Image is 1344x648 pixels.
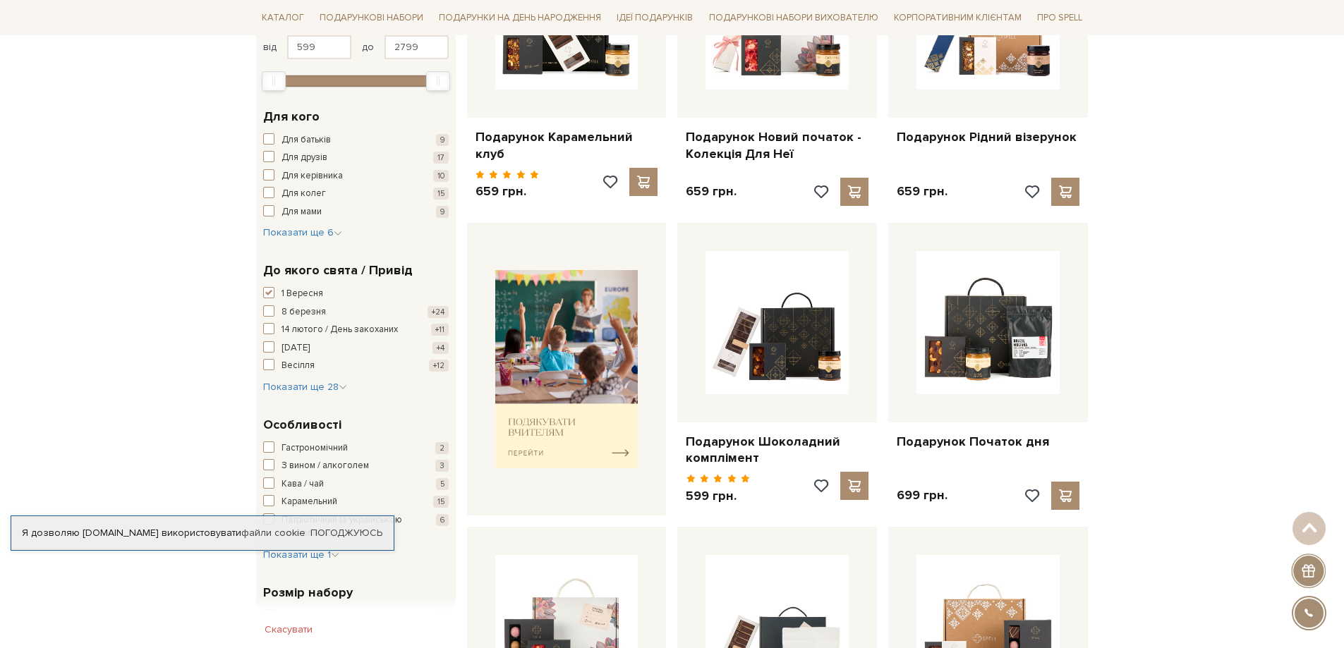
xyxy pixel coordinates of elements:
span: До якого свята / Привід [263,261,413,280]
a: Корпоративним клієнтам [888,6,1027,30]
img: banner [495,270,638,468]
span: 15 [433,188,449,200]
a: Подарунок Новий початок - Колекція Для Неї [686,129,868,162]
button: Для батьків 9 [263,133,449,147]
span: Для батьків [281,133,331,147]
span: 9 [436,206,449,218]
span: Карамельний [281,495,337,509]
button: Показати ще 6 [263,226,342,240]
span: З вином / алкоголем [281,459,369,473]
p: 699 грн. [897,487,948,503]
a: Погоджуюсь [310,527,382,539]
span: 9 [436,134,449,146]
span: Особливості [263,415,341,434]
button: Патріотичний (з українською символікою) 6 [263,513,449,541]
span: від [263,41,277,54]
div: Я дозволяю [DOMAIN_NAME] використовувати [11,527,394,539]
button: Скасувати [256,618,321,641]
div: Max [426,71,450,91]
span: +12 [429,360,449,372]
span: 4 [436,610,449,622]
span: Для друзів [281,151,327,165]
p: 659 грн. [897,183,948,200]
span: 8 березня [281,305,326,319]
span: Кава / чай [281,477,324,491]
button: Показати ще 1 [263,548,339,562]
button: Для мами 9 [263,205,449,219]
a: Про Spell [1031,7,1088,29]
button: Для керівника 10 [263,169,449,183]
button: 14 лютого / День закоханих +11 [263,323,449,337]
span: Для мами [281,205,322,219]
button: 1 Вересня [263,287,449,301]
button: З вином / алкоголем 3 [263,459,449,473]
a: Подарунок Початок дня [897,434,1079,450]
span: Гастрономічний [281,441,348,456]
button: Гастрономічний 2 [263,441,449,456]
p: 599 грн. [686,488,750,504]
span: +4 [432,342,449,354]
input: Ціна [287,35,351,59]
span: +11 [431,324,449,336]
span: до [362,41,374,54]
span: 6 [436,514,449,526]
button: Карамельний 15 [263,495,449,509]
button: [DATE] +4 [263,341,449,355]
a: Подарункові набори [314,7,429,29]
a: Ідеї подарунків [611,7,698,29]
span: Для колег [281,187,326,201]
a: Подарунок Шоколадний комплімент [686,434,868,467]
button: Показати ще 28 [263,380,347,394]
button: Великий 4 [263,609,449,623]
span: 2 [435,442,449,454]
button: Весілля +12 [263,359,449,373]
span: Показати ще 6 [263,226,342,238]
span: Показати ще 1 [263,549,339,561]
span: 14 лютого / День закоханих [281,323,398,337]
span: 17 [433,152,449,164]
button: 8 березня +24 [263,305,449,319]
span: 10 [433,170,449,182]
div: Min [262,71,286,91]
span: [DATE] [281,341,310,355]
span: +24 [428,306,449,318]
input: Ціна [385,35,449,59]
button: Кава / чай 5 [263,477,449,491]
p: 659 грн. [476,183,540,200]
button: Для колег 15 [263,187,449,201]
a: файли cookie [241,527,305,539]
span: Патріотичний (з українською символікою) [281,513,410,541]
span: Розмір набору [263,583,353,602]
span: 5 [436,478,449,490]
button: Для друзів 17 [263,151,449,165]
a: Каталог [256,7,310,29]
span: Весілля [281,359,315,373]
a: Подарунки на День народження [433,7,607,29]
span: Для керівника [281,169,343,183]
span: 1 Вересня [281,287,323,301]
span: Великий [281,609,317,623]
span: 3 [435,460,449,472]
span: 15 [433,496,449,508]
a: Подарунок Рідний візерунок [897,129,1079,145]
a: Подарунок Карамельний клуб [476,129,658,162]
p: 659 грн. [686,183,737,200]
span: Показати ще 28 [263,381,347,393]
span: Для кого [263,107,320,126]
a: Подарункові набори вихователю [703,6,884,30]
